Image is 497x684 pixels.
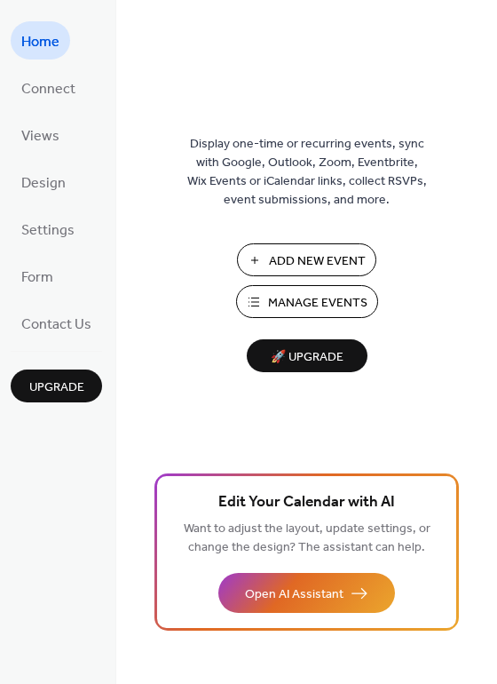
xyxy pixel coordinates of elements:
[268,294,367,313] span: Manage Events
[269,252,366,271] span: Add New Event
[11,210,85,248] a: Settings
[187,135,427,210] span: Display one-time or recurring events, sync with Google, Outlook, Zoom, Eventbrite, Wix Events or ...
[257,346,357,370] span: 🚀 Upgrade
[21,170,66,197] span: Design
[21,264,53,291] span: Form
[184,517,430,560] span: Want to adjust the layout, update settings, or change the design? The assistant can help.
[245,585,343,604] span: Open AI Assistant
[11,115,70,154] a: Views
[21,76,75,103] span: Connect
[218,573,395,613] button: Open AI Assistant
[11,304,102,342] a: Contact Us
[11,21,70,60] a: Home
[237,243,376,276] button: Add New Event
[236,285,378,318] button: Manage Events
[21,28,59,56] span: Home
[11,163,76,201] a: Design
[29,378,84,397] span: Upgrade
[21,311,91,338] span: Contact Us
[247,339,367,372] button: 🚀 Upgrade
[218,490,395,515] span: Edit Your Calendar with AI
[21,217,75,244] span: Settings
[11,68,86,107] a: Connect
[21,123,59,150] span: Views
[11,257,64,295] a: Form
[11,370,102,402] button: Upgrade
